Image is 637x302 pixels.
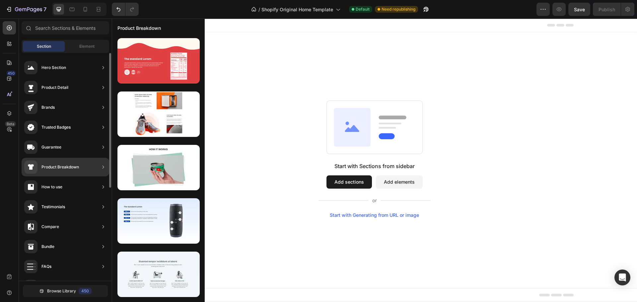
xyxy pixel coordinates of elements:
div: Beta [5,121,16,127]
div: Guarantee [41,144,61,151]
div: Testimonials [41,204,65,210]
div: Product Breakdown [41,164,79,170]
span: Shopify Original Home Template [261,6,333,13]
div: Start with Sections from sidebar [223,144,303,151]
button: Add elements [264,157,311,170]
span: Default [356,6,370,12]
div: 450 [79,288,92,294]
span: Browse Library [47,288,76,294]
span: Section [37,43,51,49]
span: Element [79,43,95,49]
div: Open Intercom Messenger [614,270,630,285]
div: Hero Section [41,64,66,71]
div: Publish [599,6,615,13]
button: Publish [593,3,621,16]
div: Brands [41,104,55,111]
iframe: Design area [112,19,637,302]
p: 7 [43,5,46,13]
div: 450 [6,71,16,76]
button: Save [568,3,590,16]
div: Compare [41,223,59,230]
div: Product Detail [41,84,68,91]
div: Undo/Redo [112,3,139,16]
button: Browse Library450 [23,285,108,297]
button: Add sections [215,157,260,170]
div: Start with Generating from URL or image [218,194,307,199]
span: / [258,6,260,13]
div: Bundle [41,243,54,250]
input: Search Sections & Elements [22,21,109,34]
div: Trusted Badges [41,124,71,131]
span: Save [574,7,585,12]
span: Need republishing [382,6,415,12]
div: FAQs [41,263,51,270]
div: How to use [41,184,62,190]
button: 7 [3,3,49,16]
